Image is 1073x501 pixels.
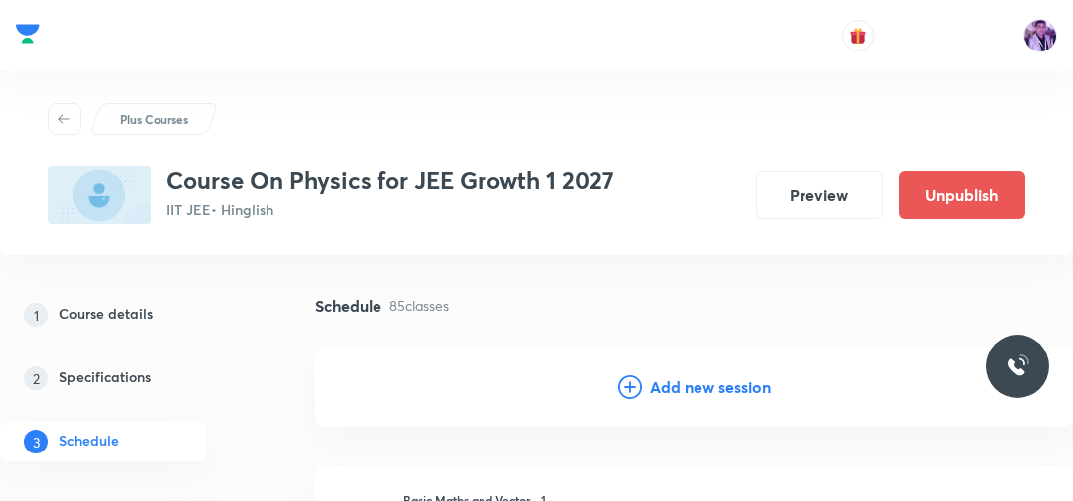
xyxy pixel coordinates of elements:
p: 1 [24,303,48,327]
img: preeti Tripathi [1023,19,1057,52]
p: Plus Courses [120,110,188,128]
h5: Course details [59,303,153,327]
img: 544BD85C-3E1A-4CB5-B03F-7CA9633C3C67_plus.png [48,166,151,224]
button: avatar [842,20,874,51]
h5: Schedule [59,430,119,453]
h3: Course On Physics for JEE Growth 1 2027 [166,166,614,195]
button: Preview [756,171,883,219]
p: 85 classes [389,295,449,316]
p: 2 [24,366,48,390]
p: 3 [24,430,48,453]
img: ttu [1006,354,1029,378]
h5: Specifications [59,366,151,390]
button: Unpublish [899,171,1025,219]
img: avatar [849,27,867,45]
p: IIT JEE • Hinglish [166,199,614,220]
h4: Schedule [315,298,381,314]
a: Company Logo [16,19,40,53]
img: Company Logo [16,19,40,49]
h4: Add new session [650,379,771,395]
